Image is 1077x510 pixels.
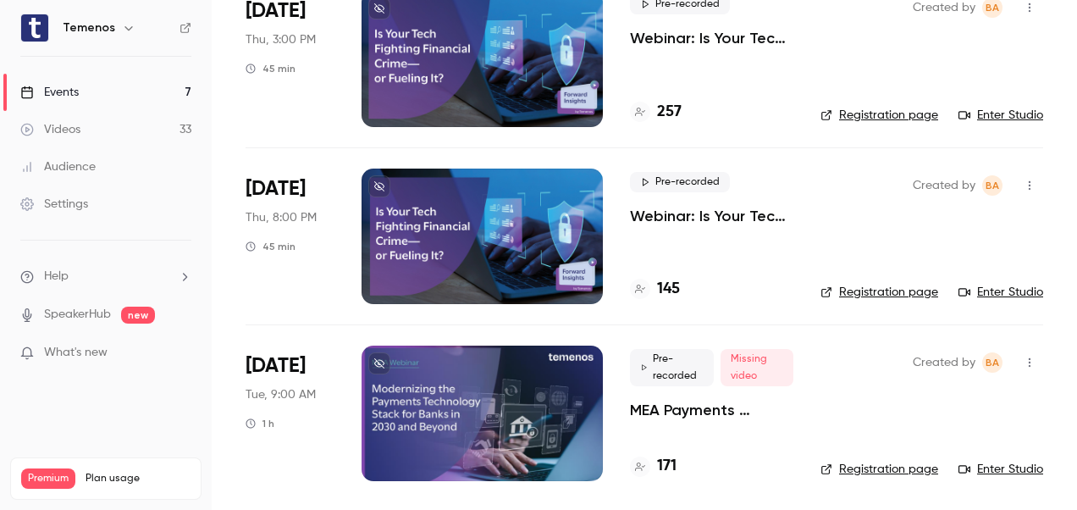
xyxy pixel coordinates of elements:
span: Premium [21,468,75,489]
span: Pre-recorded [630,349,714,386]
div: Settings [20,196,88,213]
h4: 257 [657,101,682,124]
div: Videos [20,121,80,138]
span: new [121,307,155,324]
a: Enter Studio [958,284,1043,301]
a: Enter Studio [958,107,1043,124]
div: Audience [20,158,96,175]
span: Missing video [721,349,793,386]
span: What's new [44,344,108,362]
span: Thu, 3:00 PM [246,31,316,48]
span: BA [986,352,999,373]
a: Enter Studio [958,461,1043,478]
div: 1 h [246,417,274,430]
a: SpeakerHub [44,306,111,324]
div: 45 min [246,240,295,253]
span: Tue, 9:00 AM [246,386,316,403]
div: 45 min [246,62,295,75]
div: Events [20,84,79,101]
h4: 145 [657,278,680,301]
a: Registration page [820,461,938,478]
a: Webinar: Is Your Tech Fighting Financial Crime—or Fueling It? [630,28,793,48]
div: Sep 30 Tue, 11:00 AM (Asia/Dubai) [246,346,334,481]
a: Registration page [820,284,938,301]
div: Sep 25 Thu, 2:00 PM (America/New York) [246,169,334,304]
span: BA [986,175,999,196]
h4: 171 [657,455,677,478]
iframe: Noticeable Trigger [171,346,191,361]
h6: Temenos [63,19,115,36]
a: 171 [630,455,677,478]
span: Plan usage [86,472,191,485]
li: help-dropdown-opener [20,268,191,285]
a: Registration page [820,107,938,124]
a: 257 [630,101,682,124]
img: Temenos [21,14,48,42]
span: Help [44,268,69,285]
a: MEA Payments Webinar: Modernizing the Payments Technology Stack for Banks in [DATE] and Beyond [630,400,793,420]
a: 145 [630,278,680,301]
a: Webinar: Is Your Tech Fighting Financial Crime—or Fueling It? [630,206,793,226]
span: Balamurugan Arunachalam [982,175,1002,196]
span: Balamurugan Arunachalam [982,352,1002,373]
span: Pre-recorded [630,172,730,192]
span: Created by [913,352,975,373]
span: Created by [913,175,975,196]
span: [DATE] [246,175,306,202]
span: [DATE] [246,352,306,380]
span: Thu, 8:00 PM [246,209,317,226]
